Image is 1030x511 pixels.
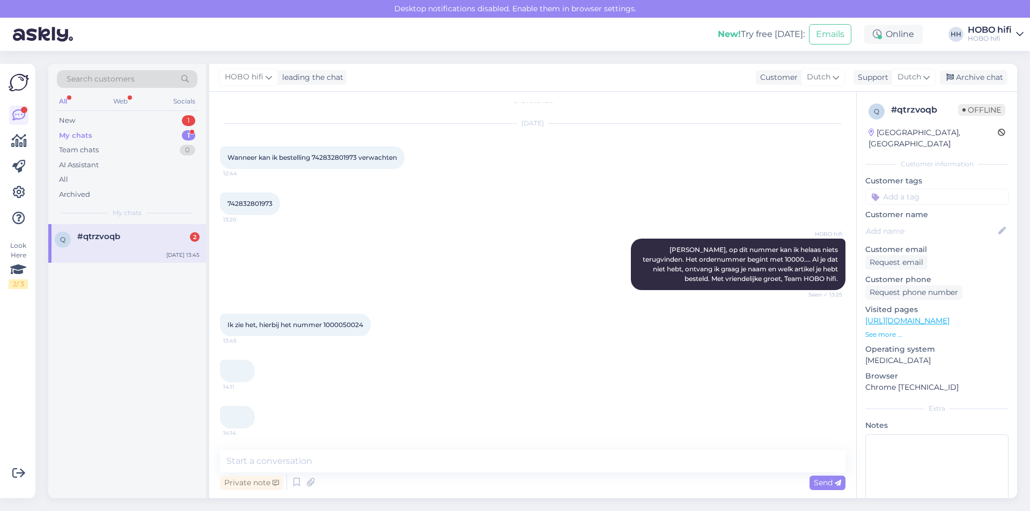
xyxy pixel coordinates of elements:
p: Chrome [TECHNICAL_ID] [865,382,1009,393]
img: Askly Logo [9,72,29,93]
div: 2 / 3 [9,279,28,289]
div: Try free [DATE]: [718,28,805,41]
div: 1 [182,130,195,141]
span: 14:11 [223,383,263,391]
p: Customer phone [865,274,1009,285]
b: New! [718,29,741,39]
span: Offline [958,104,1005,116]
div: Customer information [865,159,1009,169]
div: Look Here [9,241,28,289]
div: leading the chat [278,72,343,83]
span: Seen ✓ 13:25 [802,291,842,299]
p: Visited pages [865,304,1009,315]
span: 742832801973 [227,199,273,208]
a: HOBO hifiHOBO hifi [968,26,1024,43]
span: 13:45 [223,337,263,345]
span: [PERSON_NAME], op dit nummer kan ik helaas niets terugvinden. Het ordernummer begint met 10000...... [643,246,840,283]
div: Web [111,94,130,108]
a: [URL][DOMAIN_NAME] [865,316,950,325]
div: All [59,174,68,185]
div: HOBO hifi [968,34,1012,43]
div: My chats [59,130,92,141]
div: All [57,94,69,108]
div: 2 [190,232,200,242]
div: HH [948,27,963,42]
div: Private note [220,476,283,490]
span: Send [814,478,841,487]
span: HOBO hifi [225,71,263,83]
input: Add a tag [865,189,1009,205]
div: [GEOGRAPHIC_DATA], [GEOGRAPHIC_DATA] [869,127,998,150]
span: q [874,107,879,115]
div: Extra [865,404,1009,413]
span: q [60,235,65,243]
span: Dutch [897,71,921,83]
div: Online [864,25,923,44]
p: Customer tags [865,175,1009,187]
div: Team chats [59,145,99,155]
span: Wanneer kan ik bestelling 742832801973 verwachten [227,153,397,161]
div: [DATE] 13:45 [166,251,200,259]
p: Customer name [865,209,1009,220]
span: My chats [113,208,142,218]
div: Support [854,72,888,83]
div: AI Assistant [59,160,99,171]
div: # qtrzvoqb [891,103,958,116]
input: Add name [866,225,996,237]
p: Browser [865,371,1009,382]
div: Socials [171,94,197,108]
span: 13:20 [223,216,263,224]
div: Request email [865,255,928,270]
p: Customer email [865,244,1009,255]
span: 14:14 [223,429,263,437]
p: [MEDICAL_DATA] [865,355,1009,366]
div: 0 [180,145,195,155]
div: Request phone number [865,285,962,300]
span: Ik zie het, hierbij het nummer 1000050024 [227,321,363,329]
p: Operating system [865,344,1009,355]
span: #qtrzvoqb [77,232,120,241]
p: Notes [865,420,1009,431]
div: Archive chat [940,70,1007,85]
span: 12:44 [223,169,263,177]
div: Customer [756,72,798,83]
span: Search customers [67,73,135,85]
span: HOBO hifi [802,230,842,238]
div: HOBO hifi [968,26,1012,34]
span: Dutch [807,71,830,83]
div: 1 [182,115,195,126]
div: New [59,115,75,126]
div: Archived [59,189,90,200]
p: See more ... [865,330,1009,339]
div: [DATE] [220,119,845,128]
button: Emails [809,24,851,45]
